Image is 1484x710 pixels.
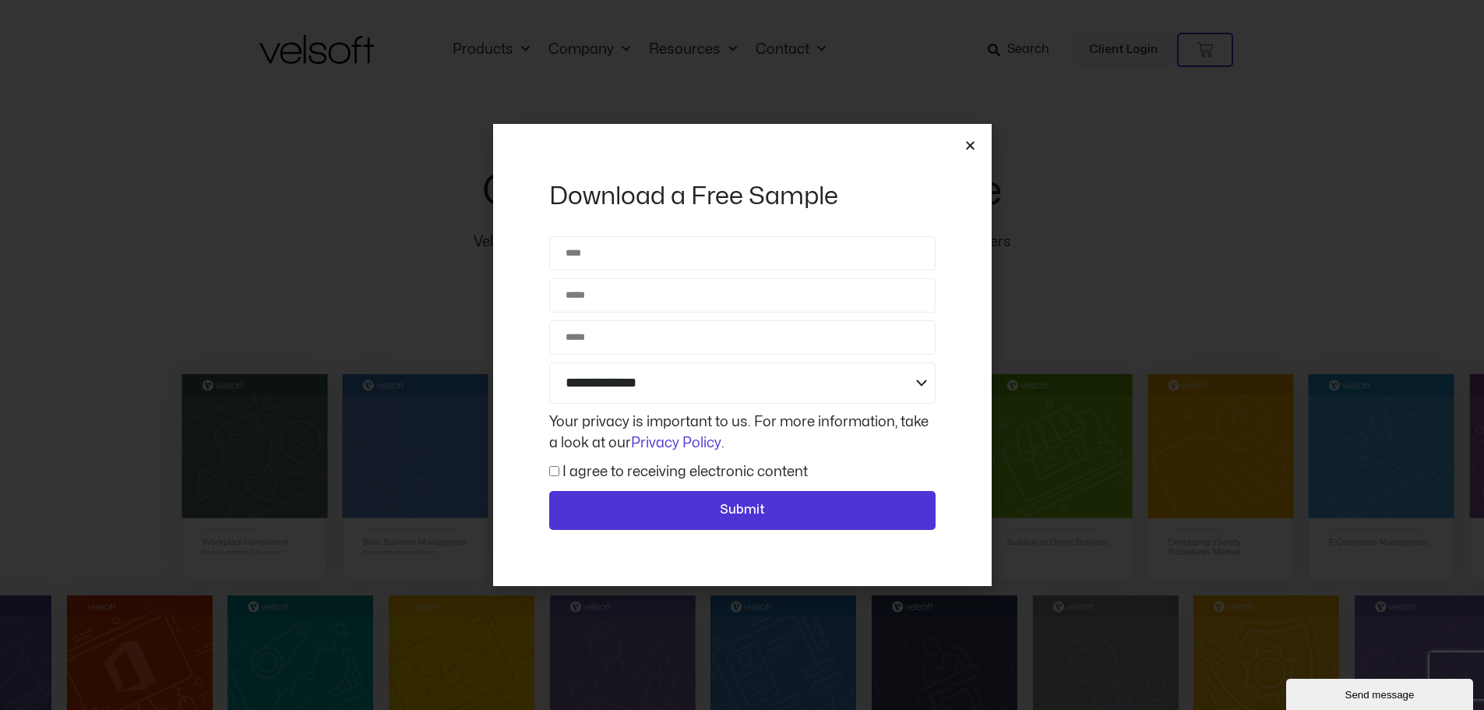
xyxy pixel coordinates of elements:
[720,500,765,521] span: Submit
[562,465,808,479] label: I agree to receiving electronic content
[545,412,939,454] div: Your privacy is important to us. For more information, take a look at our .
[964,140,976,151] a: Close
[549,491,936,530] button: Submit
[631,436,721,450] a: Privacy Policy
[1286,676,1476,710] iframe: chat widget
[549,180,936,213] h2: Download a Free Sample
